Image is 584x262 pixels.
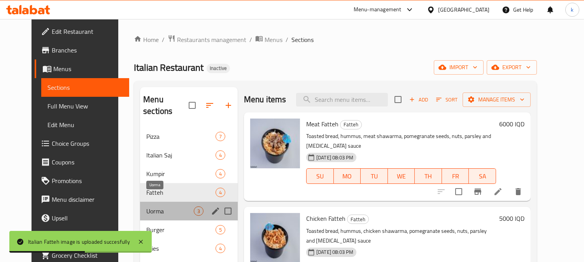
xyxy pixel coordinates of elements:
div: Fatteh [340,120,362,129]
span: Kumpir [146,169,216,178]
div: items [216,225,225,234]
span: Inactive [207,65,230,72]
span: WE [391,171,412,182]
span: Select to update [451,183,467,200]
button: Add section [219,96,238,115]
div: Kumpir4 [140,164,238,183]
span: Select section [390,91,406,108]
a: Restaurants management [168,35,246,45]
span: Pizza [146,132,216,141]
span: Fatteh [146,188,216,197]
span: import [440,63,477,72]
div: Burger5 [140,220,238,239]
span: export [493,63,531,72]
h6: 5000 IQD [499,213,524,224]
div: items [216,132,225,141]
span: SU [310,171,330,182]
a: Menus [35,59,129,78]
a: Promotions [35,171,129,190]
span: Chicken Fatteh [306,213,345,224]
span: 4 [216,189,225,196]
span: Sections [47,83,123,92]
span: 3 [194,208,203,215]
span: Fries [146,244,216,253]
button: SU [306,168,333,184]
span: Restaurants management [177,35,246,44]
span: TH [418,171,439,182]
div: Fatteh4 [140,183,238,202]
span: Full Menu View [47,101,123,111]
button: WE [388,168,415,184]
span: TU [364,171,385,182]
span: Uorma [146,206,194,216]
input: search [296,93,388,107]
nav: breadcrumb [134,35,537,45]
div: Fatteh [347,215,369,224]
span: Sections [291,35,314,44]
h2: Menu sections [143,94,189,117]
button: export [487,60,537,75]
span: Menu disclaimer [52,195,123,204]
button: import [434,60,484,75]
span: Choice Groups [52,139,123,148]
span: 5 [216,226,225,234]
button: Add [406,94,431,106]
a: Menus [255,35,282,45]
div: [GEOGRAPHIC_DATA] [438,5,489,14]
span: Sort [436,95,458,104]
li: / [162,35,165,44]
h6: 6000 IQD [499,119,524,129]
span: 4 [216,245,225,252]
a: Full Menu View [41,97,129,115]
span: SA [472,171,493,182]
li: / [249,35,252,44]
span: Promotions [52,176,123,185]
button: SA [469,168,496,184]
span: FR [445,171,466,182]
span: [DATE] 08:03 PM [313,154,356,161]
span: MO [337,171,358,182]
a: Edit Menu [41,115,129,134]
div: Italian Saj4 [140,146,238,164]
a: Edit Restaurant [35,22,129,41]
span: Edit Menu [47,120,123,129]
div: Fries4 [140,239,238,258]
h2: Menu items [244,94,286,105]
span: Select all sections [184,97,200,114]
button: MO [334,168,361,184]
a: Home [134,35,159,44]
li: / [286,35,288,44]
span: Fatteh [340,120,361,129]
span: 4 [216,170,225,178]
a: Branches [35,41,129,59]
span: Coupons [52,157,123,167]
span: Fatteh [347,215,368,224]
button: FR [442,168,469,184]
a: Sections [41,78,129,97]
button: Sort [434,94,459,106]
div: Inactive [207,64,230,73]
span: Manage items [469,95,524,105]
span: 4 [216,152,225,159]
div: Uorma3edit [140,202,238,220]
span: Burger [146,225,216,234]
span: Italian Saj [146,150,216,160]
a: Edit menu item [493,187,503,196]
div: Menu-management [354,5,402,14]
a: Coupons [35,153,129,171]
span: Branches [52,45,123,55]
span: k [571,5,573,14]
button: delete [509,182,528,201]
span: Sort items [431,94,463,106]
div: Italian Fatteh image is uploaded succesfully [28,238,130,246]
span: Menus [53,64,123,73]
span: [DATE] 08:03 PM [313,248,356,256]
span: 7 [216,133,225,140]
button: Manage items [463,93,531,107]
a: Choice Groups [35,134,129,153]
div: Pizza7 [140,127,238,146]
